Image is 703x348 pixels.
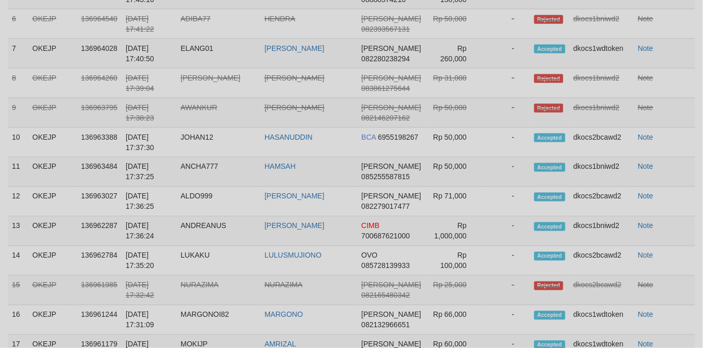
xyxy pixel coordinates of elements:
td: 7 [8,39,28,69]
td: Rp 260,000 [426,39,482,69]
a: HENDRA [265,15,295,23]
span: Accepted [534,222,565,231]
span: 082280238294 [361,55,410,63]
td: - [482,276,530,305]
span: Rejected [534,15,563,24]
a: LULUSMUJIONO [265,251,322,260]
td: 13 [8,217,28,246]
td: [DATE] 17:35:20 [121,246,177,276]
td: OKEJP [28,187,77,217]
td: OKEJP [28,69,77,98]
a: Note [638,281,654,289]
span: [PERSON_NAME] [361,311,421,319]
td: 136962287 [77,217,121,246]
td: OKEJP [28,9,77,39]
td: 11 [8,157,28,187]
td: OKEJP [28,128,77,157]
td: 10 [8,128,28,157]
span: Accepted [534,252,565,261]
a: Note [638,103,654,112]
span: Accepted [534,311,565,320]
td: 136961244 [77,305,121,335]
td: - [482,128,530,157]
a: Note [638,311,654,319]
a: Note [638,44,654,52]
td: Rp 31,000 [426,69,482,98]
a: MARGONO [265,311,303,319]
td: Rp 50,000 [426,128,482,157]
td: OKEJP [28,217,77,246]
a: NURAZIMA [265,281,303,289]
td: 136963484 [77,157,121,187]
td: Rp 66,000 [426,305,482,335]
td: - [482,69,530,98]
td: dkocs2bcawd2 [570,187,634,217]
td: 9 [8,98,28,128]
a: Note [638,133,654,141]
td: Rp 1,000,000 [426,217,482,246]
a: Note [638,15,654,23]
td: [DATE] 17:39:04 [121,69,177,98]
td: [DATE] 17:36:25 [121,187,177,217]
td: 12 [8,187,28,217]
td: dkocs1wdtoken [570,305,634,335]
td: dkocs1wdtoken [570,39,634,69]
td: [DATE] 17:37:30 [121,128,177,157]
td: AWANKUR [177,98,261,128]
td: 136963027 [77,187,121,217]
td: [DATE] 17:41:22 [121,9,177,39]
span: Accepted [534,45,565,53]
span: Rejected [534,74,563,83]
span: [PERSON_NAME] [361,44,421,52]
td: [DATE] 17:40:50 [121,39,177,69]
a: [PERSON_NAME] [265,192,325,200]
span: CIMB [361,222,380,230]
td: ADIBA77 [177,9,261,39]
a: [PERSON_NAME] [265,44,325,52]
td: ALDO999 [177,187,261,217]
span: Rejected [534,104,563,113]
span: 082146207162 [361,114,410,122]
span: Rejected [534,282,563,290]
span: [PERSON_NAME] [361,192,421,200]
td: - [482,98,530,128]
a: [PERSON_NAME] [265,222,325,230]
span: 085728139933 [361,262,410,270]
span: BCA [361,133,376,141]
td: 136964028 [77,39,121,69]
span: 085255587815 [361,173,410,181]
td: ANCHA777 [177,157,261,187]
span: 083861275644 [361,84,410,92]
td: OKEJP [28,98,77,128]
td: 15 [8,276,28,305]
span: 082279017477 [361,203,410,211]
td: OKEJP [28,305,77,335]
a: Note [638,192,654,200]
td: Rp 50,000 [426,98,482,128]
td: - [482,305,530,335]
a: Note [638,251,654,260]
a: HASANUDDIN [265,133,313,141]
a: Note [638,74,654,82]
span: 082393567131 [361,25,410,33]
td: - [482,157,530,187]
td: - [482,39,530,69]
span: 700687621000 [361,232,410,240]
td: Rp 100,000 [426,246,482,276]
td: dkocs2bcawd2 [570,276,634,305]
a: [PERSON_NAME] [265,103,325,112]
td: dkocs1bniwd2 [570,9,634,39]
span: 082165480342 [361,291,410,300]
td: [PERSON_NAME] [177,69,261,98]
td: Rp 50,000 [426,157,482,187]
td: Rp 71,000 [426,187,482,217]
td: Rp 25,000 [426,276,482,305]
a: HAMSAH [265,163,296,171]
a: Note [638,222,654,230]
td: - [482,217,530,246]
td: 136961985 [77,276,121,305]
td: 136962784 [77,246,121,276]
td: 136963795 [77,98,121,128]
span: [PERSON_NAME] [361,103,421,112]
td: [DATE] 17:37:25 [121,157,177,187]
